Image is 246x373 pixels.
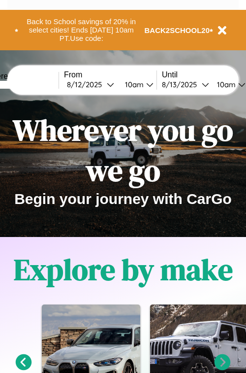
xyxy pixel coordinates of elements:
button: Back to School savings of 20% in select cities! Ends [DATE] 10am PT.Use code: [18,15,145,45]
div: 8 / 13 / 2025 [162,80,202,89]
div: 10am [120,80,146,89]
b: BACK2SCHOOL20 [145,26,210,34]
button: 10am [117,79,156,90]
div: 8 / 12 / 2025 [67,80,107,89]
label: From [64,70,156,79]
div: 10am [212,80,238,89]
button: 8/12/2025 [64,79,117,90]
h1: Explore by make [14,249,233,290]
